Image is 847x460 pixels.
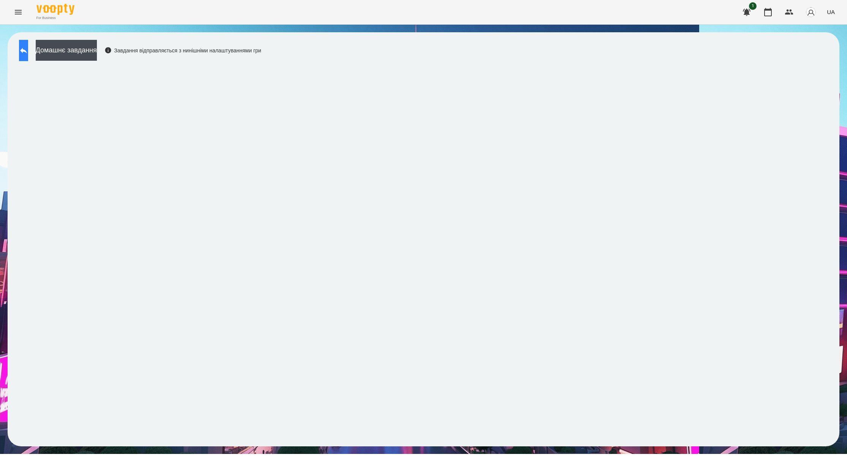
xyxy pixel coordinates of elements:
[806,7,816,17] img: avatar_s.png
[104,47,261,54] div: Завдання відправляється з нинішніми налаштуваннями гри
[9,3,27,21] button: Menu
[827,8,835,16] span: UA
[824,5,838,19] button: UA
[749,2,757,10] span: 1
[36,4,74,15] img: Voopty Logo
[36,40,97,61] button: Домашнє завдання
[36,16,74,20] span: For Business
